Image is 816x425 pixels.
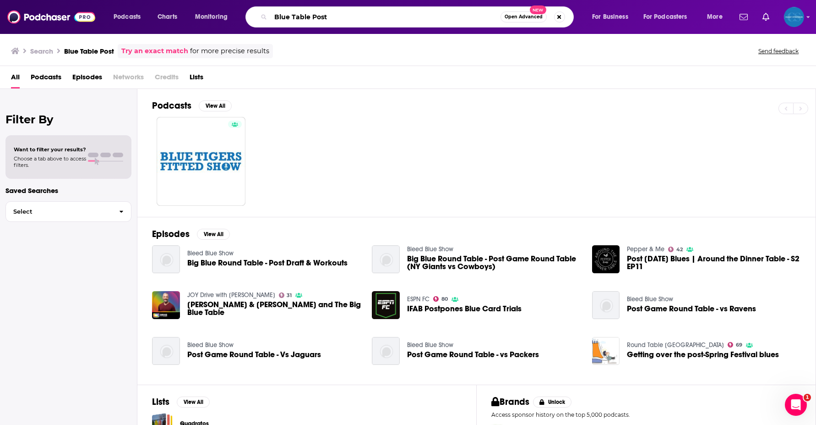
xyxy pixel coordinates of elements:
h2: Brands [491,396,529,408]
p: Saved Searches [5,186,131,195]
a: IFAB Postpones Blue Card Trials [407,305,522,313]
button: Show profile menu [784,7,804,27]
img: User Profile [784,7,804,27]
a: ESPN FC [407,295,430,303]
button: Open AdvancedNew [500,11,547,22]
span: 42 [676,248,683,252]
button: Select [5,201,131,222]
a: Round Table China [627,341,724,349]
a: Episodes [72,70,102,88]
span: Logged in as ClearyStrategies [784,7,804,27]
a: Post Game Round Table - Vs Jaguars [152,337,180,365]
span: [PERSON_NAME] & [PERSON_NAME] and The Big Blue Table [187,301,361,316]
h2: Episodes [152,228,190,240]
a: ListsView All [152,396,210,408]
span: For Podcasters [643,11,687,23]
span: 31 [287,293,292,298]
span: Select [6,209,112,215]
span: Choose a tab above to access filters. [14,155,86,168]
a: Post Game Round Table - Vs Jaguars [187,351,321,359]
span: 1 [804,394,811,401]
a: JOY Drive with Warren [187,291,275,299]
a: Try an exact match [121,46,188,56]
a: Bleed Blue Show [187,249,234,257]
h2: Lists [152,396,169,408]
button: View All [199,100,232,111]
a: Bleed Blue Show [407,341,453,349]
a: Post Easter Blues | Around the Dinner Table - S2 EP11 [627,255,801,270]
h3: Blue Table Post [64,47,114,55]
span: For Business [592,11,628,23]
span: 80 [441,297,448,301]
a: Bleed Blue Show [627,295,673,303]
span: for more precise results [190,46,269,56]
span: Podcasts [114,11,141,23]
a: Post Game Round Table - vs Packers [407,351,539,359]
img: Big Blue Round Table - Post Game Round Table (NY Giants vs Cowboys) [372,245,400,273]
span: New [530,6,546,14]
a: Post Game Round Table - vs Ravens [627,305,756,313]
button: open menu [637,10,701,24]
a: Pepper & Me [627,245,664,253]
a: EpisodesView All [152,228,230,240]
a: 31 [279,293,292,298]
img: Post Game Round Table - vs Packers [372,337,400,365]
span: Monitoring [195,11,228,23]
a: Big Blue Round Table - Post Draft & Workouts [187,259,348,267]
h2: Filter By [5,113,131,126]
a: 69 [728,342,742,348]
a: Big Blue Round Table - Post Game Round Table (NY Giants vs Cowboys) [407,255,581,270]
div: Search podcasts, credits, & more... [254,6,582,28]
a: Bleed Blue Show [187,341,234,349]
span: Credits [155,70,179,88]
h2: Podcasts [152,100,191,111]
img: IFAB Postpones Blue Card Trials [372,291,400,319]
a: 42 [668,247,683,252]
h3: Search [30,47,53,55]
a: Getting over the post-Spring Festival blues [627,351,779,359]
img: Post Game Round Table - vs Ravens [592,291,620,319]
a: Josh & Matt and The Big Blue Table [187,301,361,316]
a: Podcasts [31,70,61,88]
img: Podchaser - Follow, Share and Rate Podcasts [7,8,95,26]
a: PodcastsView All [152,100,232,111]
span: More [707,11,723,23]
p: Access sponsor history on the top 5,000 podcasts. [491,411,801,418]
span: Want to filter your results? [14,146,86,153]
img: Getting over the post-Spring Festival blues [592,337,620,365]
button: open menu [701,10,734,24]
button: Send feedback [756,47,801,55]
span: Open Advanced [505,15,543,19]
a: 80 [433,296,448,302]
button: open menu [107,10,152,24]
img: Big Blue Round Table - Post Draft & Workouts [152,245,180,273]
a: Show notifications dropdown [736,9,751,25]
img: Josh & Matt and The Big Blue Table [152,291,180,319]
span: Charts [158,11,177,23]
input: Search podcasts, credits, & more... [271,10,500,24]
a: Lists [190,70,203,88]
a: All [11,70,20,88]
span: Post [DATE] Blues | Around the Dinner Table - S2 EP11 [627,255,801,270]
img: Post Easter Blues | Around the Dinner Table - S2 EP11 [592,245,620,273]
button: open menu [586,10,640,24]
a: Bleed Blue Show [407,245,453,253]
